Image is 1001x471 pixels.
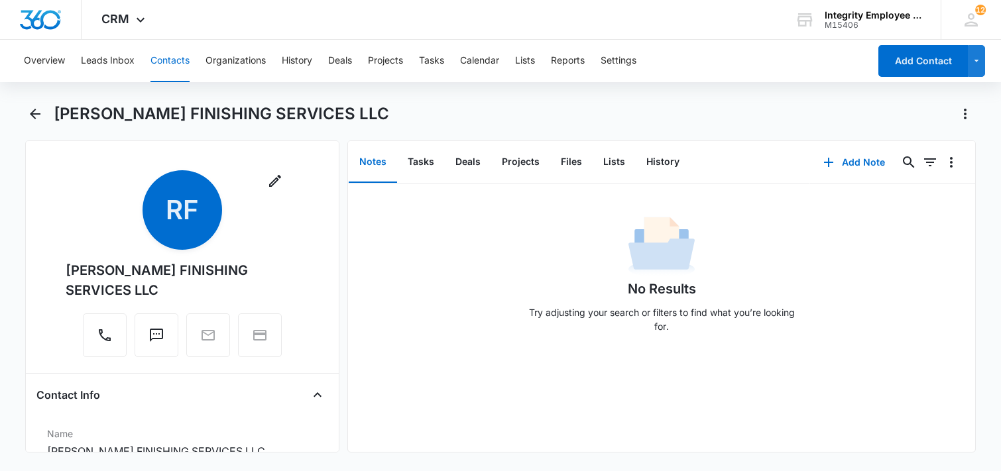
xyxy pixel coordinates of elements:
[941,152,962,173] button: Overflow Menu
[955,103,976,125] button: Actions
[601,40,636,82] button: Settings
[206,40,266,82] button: Organizations
[419,40,444,82] button: Tasks
[919,152,941,173] button: Filters
[898,152,919,173] button: Search...
[81,40,135,82] button: Leads Inbox
[491,142,550,183] button: Projects
[328,40,352,82] button: Deals
[150,40,190,82] button: Contacts
[36,421,328,465] div: Name[PERSON_NAME] FINISHING SERVICES LLC
[143,170,222,250] span: RF
[460,40,499,82] button: Calendar
[550,142,593,183] button: Files
[551,40,585,82] button: Reports
[66,260,299,300] div: [PERSON_NAME] FINISHING SERVICES LLC
[825,21,921,30] div: account id
[368,40,403,82] button: Projects
[47,427,318,441] label: Name
[636,142,690,183] button: History
[83,313,127,357] button: Call
[101,12,129,26] span: CRM
[36,387,100,403] h4: Contact Info
[307,384,328,405] button: Close
[628,213,695,279] img: No Data
[397,142,445,183] button: Tasks
[282,40,312,82] button: History
[975,5,986,15] span: 12
[445,142,491,183] button: Deals
[975,5,986,15] div: notifications count
[593,142,636,183] button: Lists
[522,305,801,333] p: Try adjusting your search or filters to find what you’re looking for.
[349,142,397,183] button: Notes
[135,334,178,345] a: Text
[24,40,65,82] button: Overview
[825,10,921,21] div: account name
[878,45,968,77] button: Add Contact
[25,103,46,125] button: Back
[54,104,389,124] h1: [PERSON_NAME] FINISHING SERVICES LLC
[135,313,178,357] button: Text
[628,279,696,299] h1: No Results
[83,334,127,345] a: Call
[810,146,898,178] button: Add Note
[515,40,535,82] button: Lists
[47,443,318,459] dd: [PERSON_NAME] FINISHING SERVICES LLC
